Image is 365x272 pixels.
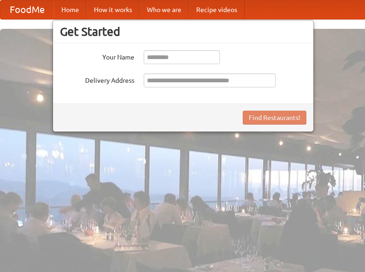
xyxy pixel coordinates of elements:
[189,0,245,19] a: Recipe videos
[243,111,306,125] button: Find Restaurants!
[60,73,134,85] label: Delivery Address
[86,0,139,19] a: How it works
[139,0,189,19] a: Who we are
[0,0,54,19] a: FoodMe
[54,0,86,19] a: Home
[60,25,306,39] h3: Get Started
[60,50,134,62] label: Your Name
